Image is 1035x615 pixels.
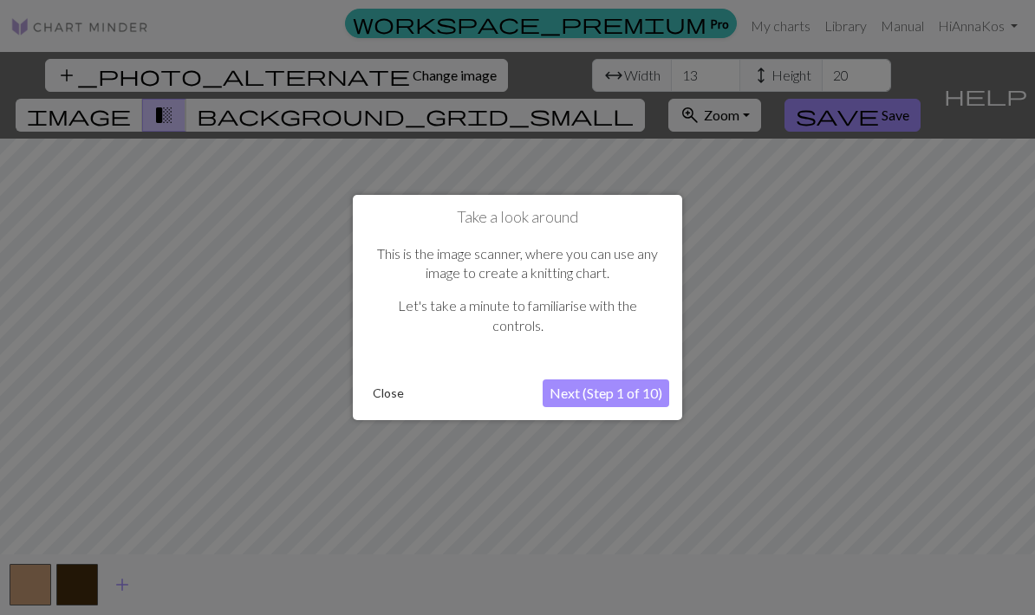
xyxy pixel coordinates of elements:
h1: Take a look around [366,208,669,227]
button: Close [366,380,411,406]
button: Next (Step 1 of 10) [543,379,669,407]
p: Let's take a minute to familiarise with the controls. [374,296,661,335]
div: Take a look around [353,195,682,420]
p: This is the image scanner, where you can use any image to create a knitting chart. [374,244,661,283]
